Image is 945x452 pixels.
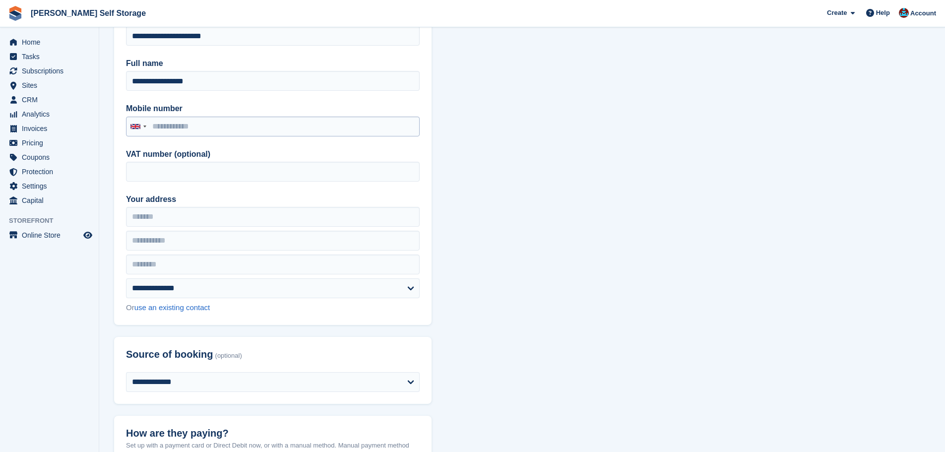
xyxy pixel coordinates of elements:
a: use an existing contact [134,303,210,312]
span: Home [22,35,81,49]
span: Tasks [22,50,81,64]
h2: How are they paying? [126,428,420,439]
a: menu [5,107,94,121]
span: Invoices [22,122,81,135]
label: VAT number (optional) [126,148,420,160]
label: Your address [126,194,420,205]
a: menu [5,78,94,92]
span: Analytics [22,107,81,121]
a: menu [5,179,94,193]
a: [PERSON_NAME] Self Storage [27,5,150,21]
a: menu [5,50,94,64]
img: stora-icon-8386f47178a22dfd0bd8f6a31ec36ba5ce8667c1dd55bd0f319d3a0aa187defe.svg [8,6,23,21]
a: menu [5,165,94,179]
a: menu [5,150,94,164]
a: menu [5,35,94,49]
span: Storefront [9,216,99,226]
a: menu [5,122,94,135]
span: Sites [22,78,81,92]
span: Subscriptions [22,64,81,78]
div: Or [126,302,420,314]
label: Mobile number [126,103,420,115]
a: menu [5,194,94,207]
span: Source of booking [126,349,213,360]
a: menu [5,64,94,78]
a: Preview store [82,229,94,241]
label: Full name [126,58,420,69]
span: Capital [22,194,81,207]
a: menu [5,228,94,242]
span: (optional) [215,352,242,360]
a: menu [5,136,94,150]
span: Create [827,8,847,18]
img: Dev Yildirim [899,8,909,18]
a: menu [5,93,94,107]
span: Settings [22,179,81,193]
span: Online Store [22,228,81,242]
span: CRM [22,93,81,107]
span: Pricing [22,136,81,150]
span: Account [910,8,936,18]
span: Coupons [22,150,81,164]
div: United Kingdom: +44 [126,117,149,136]
span: Protection [22,165,81,179]
span: Help [876,8,890,18]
